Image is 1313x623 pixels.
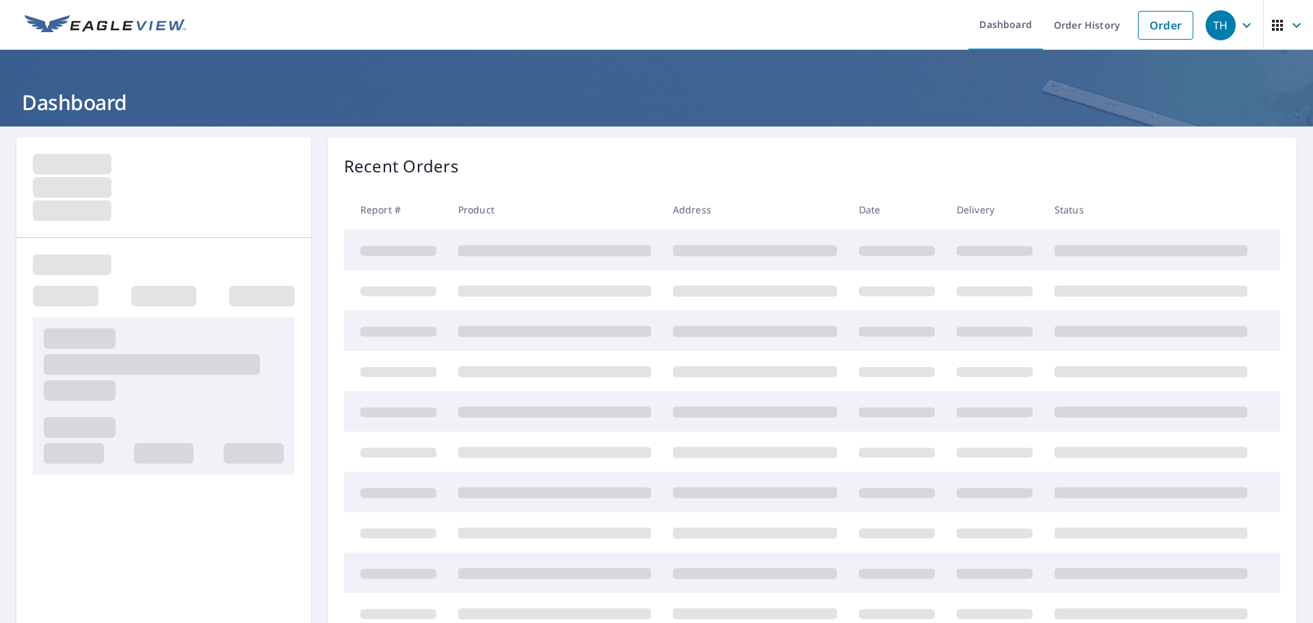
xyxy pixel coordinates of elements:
[1206,10,1236,40] div: TH
[946,189,1044,230] th: Delivery
[344,189,447,230] th: Report #
[447,189,662,230] th: Product
[848,189,946,230] th: Date
[25,15,186,36] img: EV Logo
[16,88,1297,116] h1: Dashboard
[662,189,848,230] th: Address
[1138,11,1193,40] a: Order
[344,154,459,178] p: Recent Orders
[1044,189,1258,230] th: Status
